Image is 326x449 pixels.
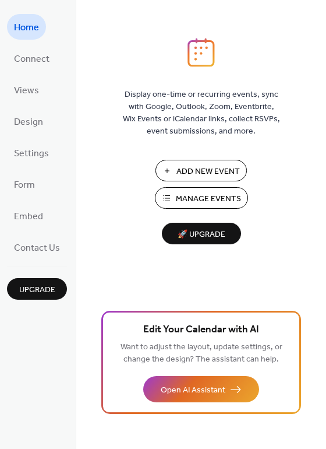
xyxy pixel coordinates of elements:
button: Manage Events [155,187,248,209]
span: Views [14,82,39,100]
span: Add New Event [176,166,240,178]
span: Connect [14,50,49,69]
span: Open AI Assistant [161,384,225,397]
span: Contact Us [14,239,60,258]
span: Manage Events [176,193,241,205]
span: Upgrade [19,284,55,296]
button: Upgrade [7,278,67,300]
span: Settings [14,145,49,163]
span: Display one-time or recurring events, sync with Google, Outlook, Zoom, Eventbrite, Wix Events or ... [123,89,280,138]
a: Home [7,14,46,40]
span: Embed [14,208,43,226]
a: Embed [7,203,50,229]
span: Edit Your Calendar with AI [143,322,259,338]
a: Views [7,77,46,103]
span: Want to adjust the layout, update settings, or change the design? The assistant can help. [121,339,282,367]
a: Form [7,171,42,197]
a: Settings [7,140,56,166]
a: Connect [7,45,56,71]
span: Home [14,19,39,37]
span: 🚀 Upgrade [169,227,234,243]
img: logo_icon.svg [187,38,214,67]
span: Form [14,176,35,195]
span: Design [14,113,43,132]
a: Design [7,108,50,134]
button: Add New Event [155,160,247,181]
button: Open AI Assistant [143,376,259,402]
a: Contact Us [7,234,67,260]
button: 🚀 Upgrade [162,223,241,244]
